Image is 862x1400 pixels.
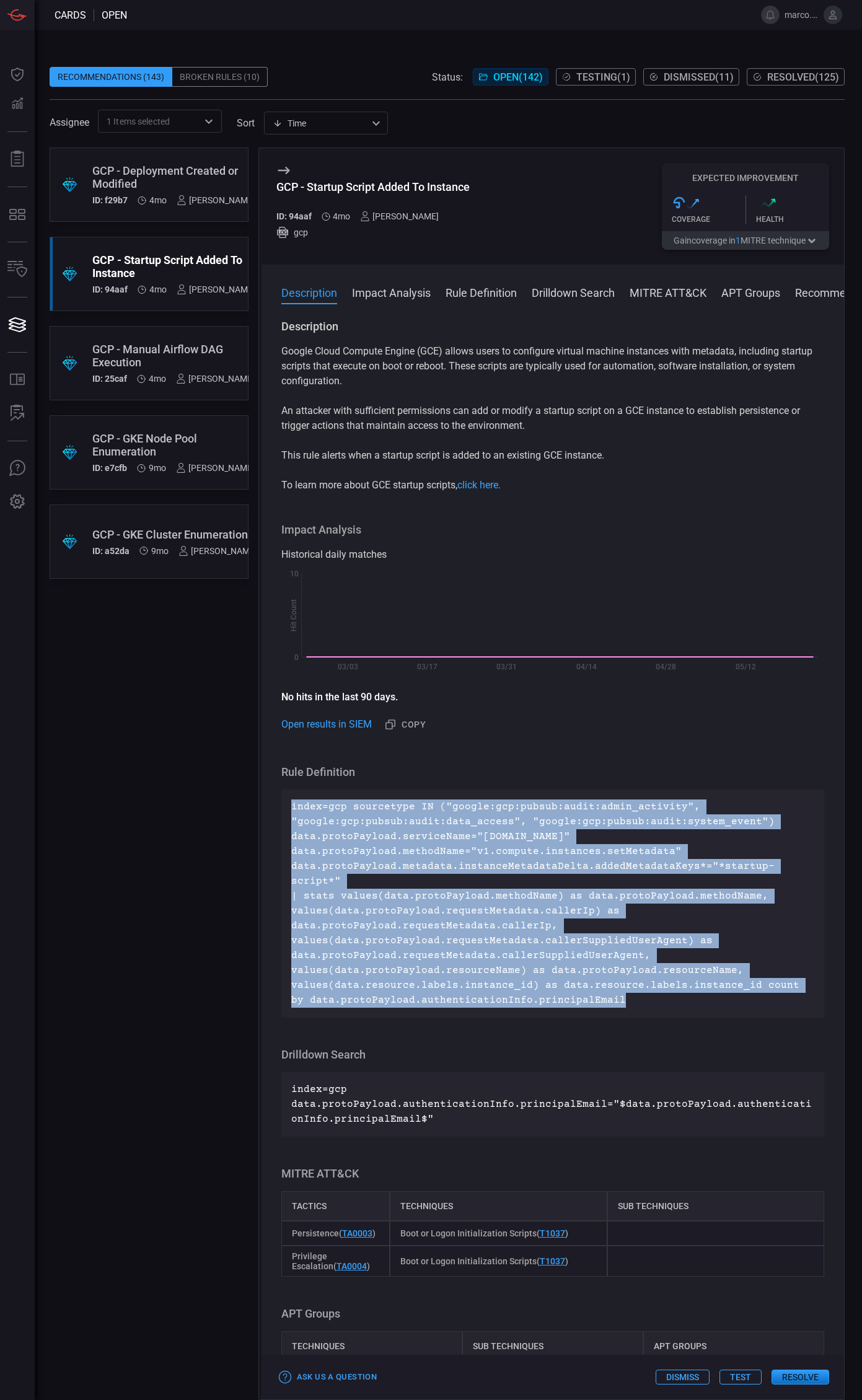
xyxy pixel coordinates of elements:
div: GCP - GKE Cluster Enumeration [92,528,257,541]
h5: ID: 25caf [92,374,127,384]
button: Gaincoverage in1MITRE technique [662,231,829,250]
h5: Expected Improvement [662,173,829,183]
div: Techniques [390,1191,607,1221]
button: Resolved(125) [747,68,845,86]
text: 0 [294,653,299,662]
div: Tactics [281,1191,390,1221]
button: Description [281,284,337,299]
div: Sub Techniques [607,1191,825,1221]
text: 05/12 [736,663,756,671]
span: 1 Items selected [107,115,170,128]
a: click here. [457,479,501,491]
span: May 27, 2025 5:49 AM [333,211,350,221]
span: May 21, 2025 9:44 AM [149,374,166,384]
button: Testing(1) [556,68,636,86]
span: May 27, 2025 5:49 AM [149,284,167,294]
text: 03/03 [338,663,358,671]
div: [PERSON_NAME] [360,211,439,221]
div: [PERSON_NAME] [176,374,255,384]
h3: APT Groups [281,1306,824,1321]
span: Dec 25, 2024 6:03 AM [149,463,166,473]
a: Open results in SIEM [281,717,372,732]
h5: ID: 94aaf [92,284,128,294]
div: GCP - Startup Script Added To Instance [276,180,470,193]
div: gcp [276,226,470,239]
h5: ID: a52da [92,546,130,556]
div: GCP - GKE Node Pool Enumeration [92,432,255,458]
button: Rule Definition [446,284,517,299]
button: Resolve [772,1370,829,1385]
button: Open(142) [473,68,548,86]
text: 03/31 [496,663,517,671]
button: Dismissed(11) [643,68,739,86]
button: APT Groups [721,284,780,299]
p: index=gcp data.protoPayload.authenticationInfo.principalEmail="$data.protoPayload.authenticationI... [291,1082,814,1127]
h3: Description [281,319,824,334]
div: [PERSON_NAME] [177,195,255,205]
button: Detections [2,89,32,119]
span: Privilege Escalation ( ) [292,1251,379,1271]
p: This rule alerts when a startup script is added to an existing GCE instance. [281,448,824,463]
a: TA0003 [342,1228,372,1238]
span: Dec 11, 2024 6:22 AM [151,546,169,556]
a: T1037 [540,1256,565,1266]
div: APT Groups [643,1331,824,1361]
h3: MITRE ATT&CK [281,1166,824,1181]
text: 04/28 [656,663,676,671]
p: Google Cloud Compute Engine (GCE) allows users to configure virtual machine instances with metada... [281,344,824,389]
span: Cards [55,9,86,21]
div: GCP - Deployment Created or Modified [92,164,255,190]
button: Cards [2,310,32,340]
text: 10 [290,570,299,578]
div: [PERSON_NAME] [177,284,255,294]
span: Jun 09, 2025 5:41 AM [149,195,167,205]
div: GCP - Manual Airflow DAG Execution [92,343,255,369]
a: TA0004 [336,1261,367,1271]
p: index=gcp sourcetype IN ("google:gcp:pubsub:audit:admin_activity", "google:gcp:pubsub:audit:data_... [291,799,814,1008]
button: MITRE - Detection Posture [2,200,32,229]
button: Preferences [2,487,32,517]
span: marco.[PERSON_NAME] [785,10,819,20]
h5: ID: f29b7 [92,195,128,205]
text: Hit Count [289,599,298,632]
strong: No hits in the last 90 days. [281,691,398,703]
span: Dismissed ( 11 ) [664,71,734,83]
button: Ask Us a Question [276,1368,380,1387]
button: Rule Catalog [2,365,32,395]
span: Persistence ( ) [292,1228,376,1238]
a: T1037 [540,1228,565,1238]
div: Recommendations (143) [50,67,172,87]
button: Drilldown Search [532,284,615,299]
button: Copy [381,715,431,735]
span: Boot or Logon Initialization Scripts ( ) [400,1228,568,1238]
span: Resolved ( 125 ) [767,71,839,83]
span: Testing ( 1 ) [576,71,630,83]
h5: ID: 94aaf [276,211,312,221]
span: 1 [736,236,741,245]
span: Assignee [50,117,89,128]
label: sort [237,117,255,129]
div: Coverage [672,215,745,224]
div: Techniques [281,1331,462,1361]
text: 04/14 [576,663,597,671]
h3: Impact Analysis [281,522,824,537]
div: [PERSON_NAME] [178,546,257,556]
div: Broken Rules (10) [172,67,268,87]
button: Ask Us A Question [2,454,32,483]
button: Open [200,113,218,130]
p: To learn more about GCE startup scripts, [281,478,824,493]
button: MITRE ATT&CK [630,284,706,299]
div: [PERSON_NAME] [176,463,255,473]
button: Dismiss [656,1370,710,1385]
div: Historical daily matches [281,547,824,562]
button: Test [719,1370,762,1385]
h3: Rule Definition [281,765,824,780]
span: Boot or Logon Initialization Scripts ( ) [400,1256,568,1266]
h5: ID: e7cfb [92,463,127,473]
div: GCP - Startup Script Added To Instance [92,253,255,280]
button: ALERT ANALYSIS [2,398,32,428]
div: Health [756,215,830,224]
button: Dashboard [2,59,32,89]
button: Impact Analysis [352,284,431,299]
div: Time [273,117,368,130]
